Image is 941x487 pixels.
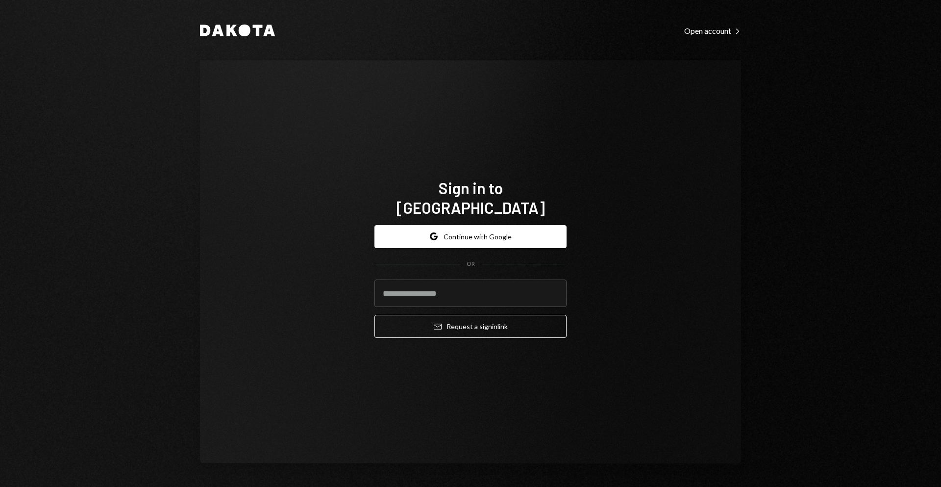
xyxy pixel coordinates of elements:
div: OR [467,260,475,268]
h1: Sign in to [GEOGRAPHIC_DATA] [374,178,567,217]
button: Continue with Google [374,225,567,248]
a: Open account [684,25,741,36]
button: Request a signinlink [374,315,567,338]
div: Open account [684,26,741,36]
